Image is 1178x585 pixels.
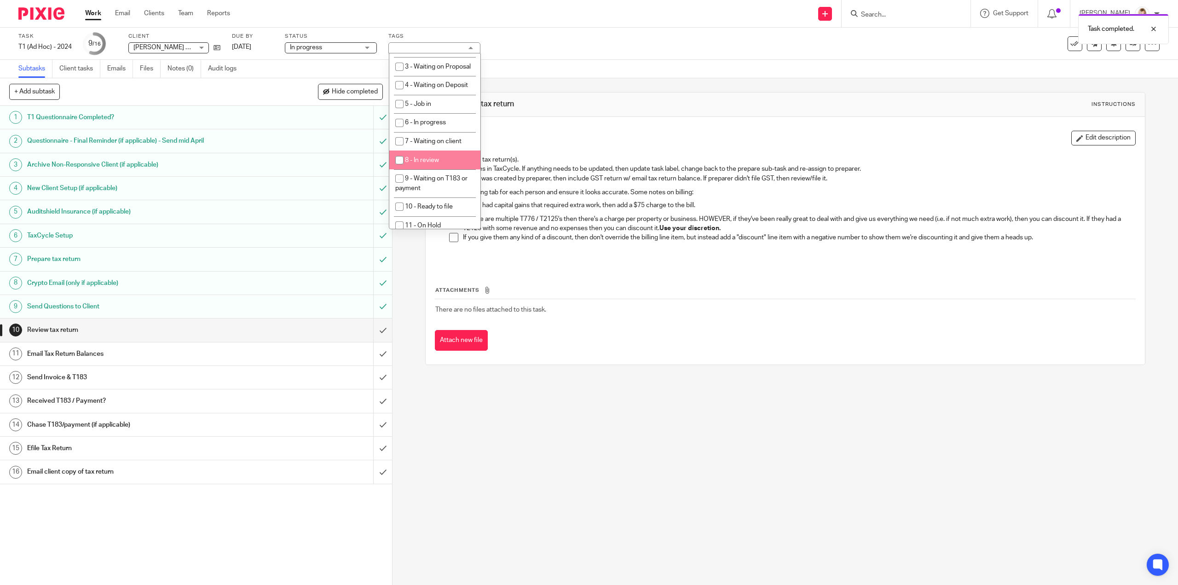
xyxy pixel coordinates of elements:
span: Hide completed [332,88,378,96]
button: + Add subtask [9,84,60,99]
h1: Auditshield Insurance (if applicable) [27,205,252,219]
div: 1 [9,111,22,124]
div: 9 [88,38,101,49]
label: Client [128,33,220,40]
div: 13 [9,394,22,407]
div: 14 [9,418,22,431]
div: 8 [9,277,22,290]
button: Attach new file [435,330,488,351]
p: Task completed. [1088,24,1134,34]
span: 4 - Waiting on Deposit [405,82,468,88]
div: 9 [9,300,22,313]
a: Clients [144,9,164,18]
button: Hide completed [318,84,383,99]
h1: Questionnaire - Final Reminder (if applicable) - Send mid April [27,134,252,148]
div: 4 [9,182,22,195]
h1: Chase T183/payment (if applicable) [27,418,252,432]
span: 11 - On Hold [405,222,441,229]
p: Review billing tab for each person and ensure it looks accurate. Some notes on billing: [449,188,1135,197]
a: Files [140,60,161,78]
h1: Archive Non-Responsive Client (if applicable) [27,158,252,172]
div: 11 [9,348,22,360]
div: 7 [9,253,22,266]
a: Work [85,9,101,18]
span: In progress [290,44,322,51]
div: 15 [9,442,22,455]
h1: T1 Questionnaire Completed? [27,110,252,124]
button: Edit description [1071,131,1136,145]
small: /16 [92,41,101,46]
a: Notes (0) [167,60,201,78]
h1: Crypto Email (only if applicable) [27,276,252,290]
div: 3 [9,158,22,171]
p: If there are multiple T776 / T2125's then there's a charge per property or business. HOWEVER, if ... [463,214,1135,233]
span: 9 - Waiting on T183 or payment [395,175,468,191]
a: Reports [207,9,230,18]
h1: Send Questions to Client [27,300,252,313]
span: 7 - Waiting on client [405,138,462,145]
span: 3 - Waiting on Proposal [405,64,471,70]
p: If you give them any kind of a discount, then don't override the billing line item, but instead a... [463,233,1135,242]
a: Audit logs [208,60,243,78]
h1: Send Invoice & T183 [27,371,252,384]
a: Email [115,9,130,18]
p: If they had capital gains that required extra work, then add a $75 charge to the bill. [463,201,1135,210]
span: [DATE] [232,44,251,50]
h1: TaxCycle Setup [27,229,252,243]
h1: Received T183 / Payment? [27,394,252,408]
h1: Review tax return [455,99,805,109]
img: Tayler%20Headshot%20Compressed%20Resized%202.jpg [1135,6,1149,21]
div: 6 [9,229,22,242]
p: If GST task was created by preparer, then include GST return w/ email tax return balance. If prep... [449,174,1135,183]
span: 8 - In review [405,157,439,163]
div: Instructions [1091,101,1136,108]
h1: Email Tax Return Balances [27,347,252,361]
div: 2 [9,135,22,148]
strong: Use your discretion. [659,225,721,232]
h1: Prepare tax return [27,252,252,266]
label: Tags [388,33,480,40]
span: 5 - Job in [405,101,431,107]
span: 6 - In progress [405,119,446,126]
span: [PERSON_NAME] & [PERSON_NAME]-Blue [133,44,257,51]
h1: Efile Tax Return [27,441,252,455]
img: Pixie [18,7,64,20]
div: 5 [9,206,22,219]
a: Subtasks [18,60,52,78]
a: Client tasks [59,60,100,78]
div: 16 [9,466,22,479]
a: Emails [107,60,133,78]
label: Status [285,33,377,40]
label: Due by [232,33,273,40]
a: Team [178,9,193,18]
div: T1 (Ad Hoc) - 2024 [18,42,72,52]
h1: Review tax return [27,323,252,337]
span: There are no files attached to this task. [435,307,546,313]
h1: New Client Setup (if applicable) [27,181,252,195]
p: Review the tax return(s). -Use queries in TaxCycle. If anything needs to be updated, then update ... [449,155,1135,174]
span: 10 - Ready to file [405,203,453,210]
span: Attachments [435,288,479,293]
div: 10 [9,324,22,336]
label: Task [18,33,72,40]
div: 12 [9,371,22,384]
h1: Email client copy of tax return [27,465,252,479]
